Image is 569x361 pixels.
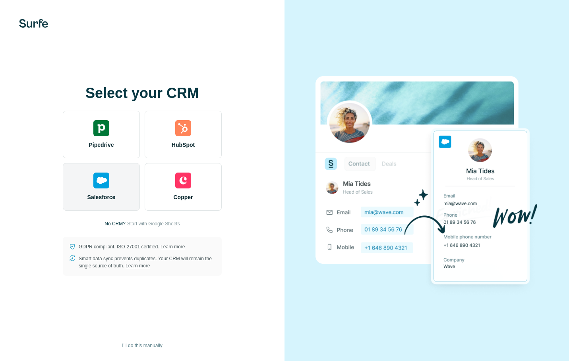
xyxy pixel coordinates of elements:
span: HubSpot [172,141,195,149]
img: Surfe's logo [19,19,48,28]
a: Learn more [161,244,185,250]
button: Start with Google Sheets [127,220,180,227]
h1: Select your CRM [63,85,222,101]
button: I’ll do this manually [116,340,168,351]
span: Pipedrive [89,141,114,149]
p: GDPR compliant. ISO-27001 certified. [79,243,185,250]
a: Learn more [126,263,150,269]
img: copper's logo [175,173,191,188]
p: No CRM? [105,220,126,227]
span: Copper [174,193,193,201]
img: SALESFORCE image [315,63,538,298]
img: salesforce's logo [93,173,109,188]
img: pipedrive's logo [93,120,109,136]
img: hubspot's logo [175,120,191,136]
span: Salesforce [87,193,116,201]
p: Smart data sync prevents duplicates. Your CRM will remain the single source of truth. [79,255,215,269]
span: I’ll do this manually [122,342,162,349]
